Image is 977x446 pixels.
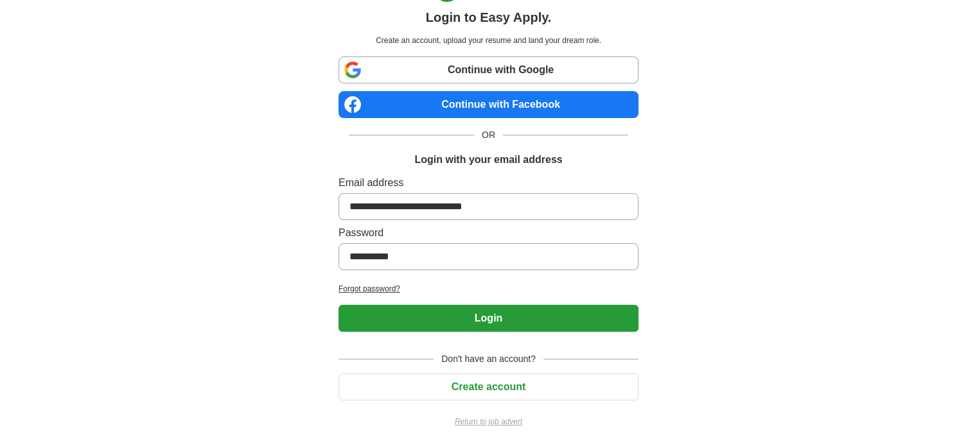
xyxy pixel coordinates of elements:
[339,416,638,427] a: Return to job advert
[339,283,638,295] a: Forgot password?
[474,128,503,142] span: OR
[339,381,638,392] a: Create account
[339,373,638,400] button: Create account
[426,8,552,27] h1: Login to Easy Apply.
[414,152,562,167] h1: Login with your email address
[339,175,638,191] label: Email address
[341,35,636,46] p: Create an account, upload your resume and land your dream role.
[339,56,638,83] a: Continue with Google
[339,91,638,118] a: Continue with Facebook
[434,352,543,366] span: Don't have an account?
[339,305,638,332] button: Login
[339,225,638,241] label: Password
